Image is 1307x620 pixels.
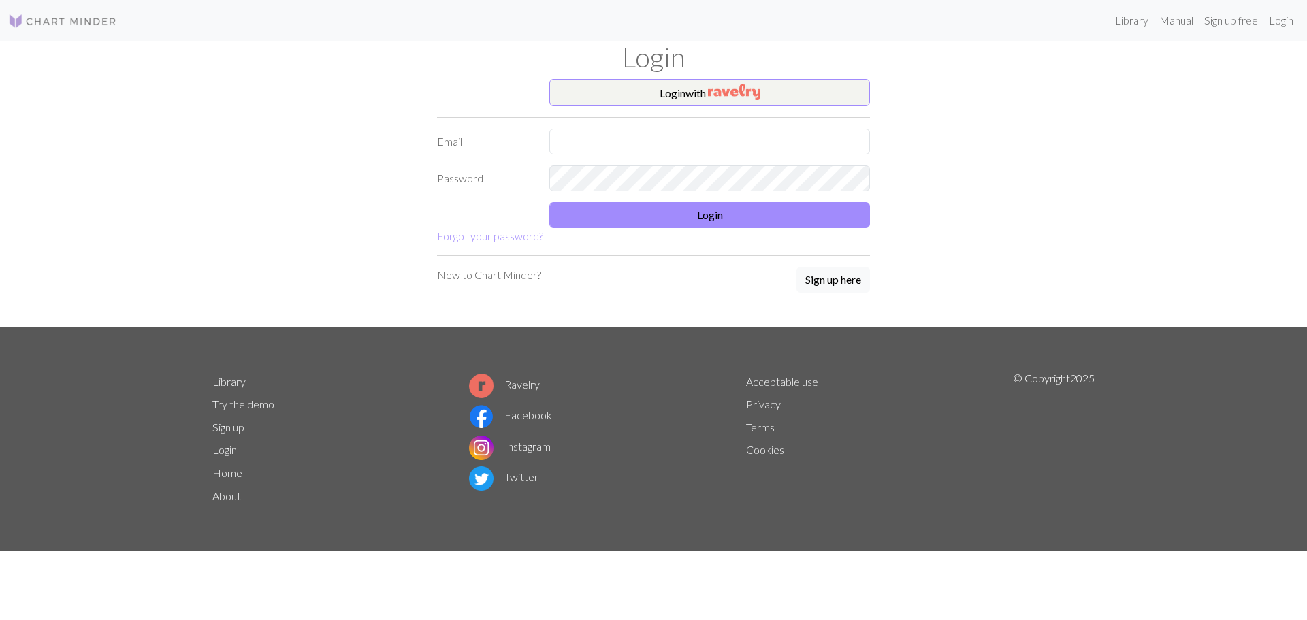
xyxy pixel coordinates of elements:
p: © Copyright 2025 [1013,370,1095,508]
h1: Login [204,41,1103,74]
img: Facebook logo [469,404,494,429]
img: Logo [8,13,117,29]
a: Try the demo [212,397,274,410]
img: Instagram logo [469,436,494,460]
a: Forgot your password? [437,229,543,242]
button: Loginwith [549,79,870,106]
a: Sign up here [796,267,870,294]
a: About [212,489,241,502]
a: Instagram [469,440,551,453]
a: Facebook [469,408,552,421]
img: Ravelry logo [469,374,494,398]
a: Sign up [212,421,244,434]
a: Ravelry [469,378,540,391]
label: Password [429,165,541,191]
a: Acceptable use [746,375,818,388]
a: Login [1263,7,1299,34]
img: Twitter logo [469,466,494,491]
a: Cookies [746,443,784,456]
a: Manual [1154,7,1199,34]
a: Library [212,375,246,388]
button: Login [549,202,870,228]
p: New to Chart Minder? [437,267,541,283]
a: Login [212,443,237,456]
a: Sign up free [1199,7,1263,34]
a: Home [212,466,242,479]
button: Sign up here [796,267,870,293]
label: Email [429,129,541,154]
img: Ravelry [708,84,760,100]
a: Library [1110,7,1154,34]
a: Terms [746,421,775,434]
a: Privacy [746,397,781,410]
a: Twitter [469,470,538,483]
